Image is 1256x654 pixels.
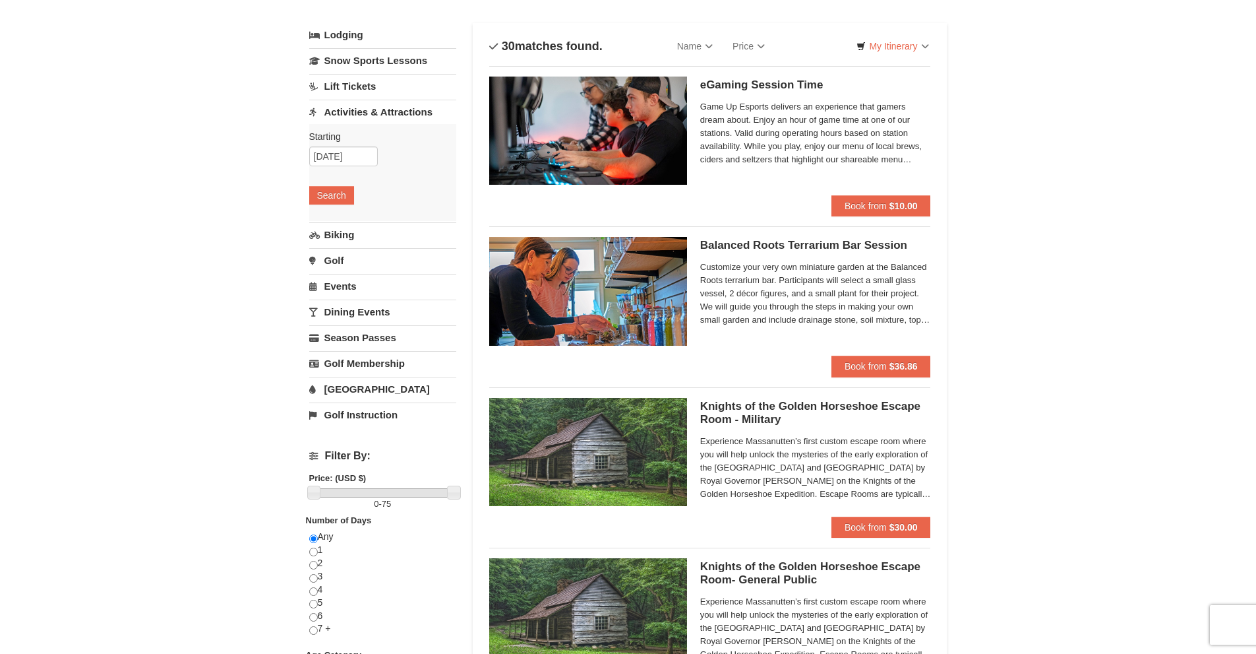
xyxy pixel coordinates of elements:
span: Customize your very own miniature garden at the Balanced Roots terrarium bar. Participants will s... [700,261,931,327]
strong: Price: (USD $) [309,473,367,483]
a: Name [667,33,723,59]
h5: Balanced Roots Terrarium Bar Session [700,239,931,252]
a: My Itinerary [848,36,937,56]
span: Experience Massanutten’s first custom escape room where you will help unlock the mysteries of the... [700,435,931,501]
a: Golf [309,248,456,273]
button: Search [309,186,354,205]
a: Dining Events [309,300,456,324]
h5: Knights of the Golden Horseshoe Escape Room - Military [700,400,931,426]
a: Lodging [309,23,456,47]
span: Game Up Esports delivers an experience that gamers dream about. Enjoy an hour of game time at one... [700,100,931,166]
a: Golf Membership [309,351,456,376]
a: Activities & Attractions [309,100,456,124]
button: Book from $36.86 [831,356,931,377]
a: Golf Instruction [309,403,456,427]
a: Snow Sports Lessons [309,48,456,73]
label: Starting [309,130,446,143]
strong: $10.00 [889,201,918,211]
a: Season Passes [309,325,456,350]
img: 19664770-34-0b975b5b.jpg [489,77,687,185]
label: - [309,498,456,511]
strong: $30.00 [889,522,918,533]
span: Book from [845,201,887,211]
h5: Knights of the Golden Horseshoe Escape Room- General Public [700,560,931,587]
a: [GEOGRAPHIC_DATA] [309,377,456,401]
span: Book from [845,361,887,372]
strong: Number of Days [306,515,372,525]
a: Events [309,274,456,298]
img: 18871151-30-393e4332.jpg [489,237,687,345]
a: Lift Tickets [309,74,456,98]
span: 30 [502,40,515,53]
a: Price [723,33,775,59]
button: Book from $10.00 [831,195,931,216]
a: Biking [309,222,456,247]
h5: eGaming Session Time [700,79,931,92]
span: 0 [374,499,378,509]
span: 75 [382,499,391,509]
h4: Filter By: [309,450,456,462]
span: Book from [845,522,887,533]
h4: matches found. [489,40,603,53]
div: Any 1 2 3 4 5 6 7 + [309,531,456,649]
strong: $36.86 [889,361,918,372]
button: Book from $30.00 [831,517,931,538]
img: 6619913-501-6e8caf1d.jpg [489,398,687,506]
